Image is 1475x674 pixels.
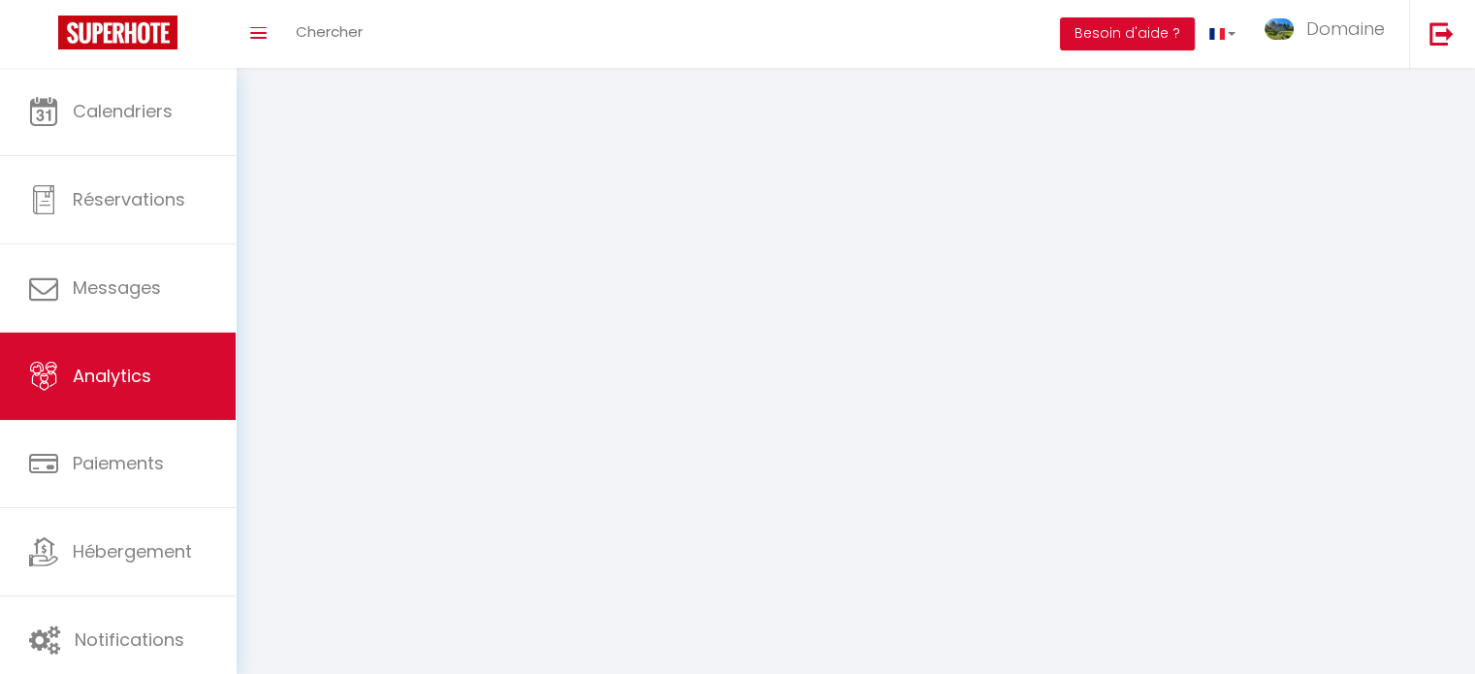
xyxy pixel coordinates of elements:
span: Paiements [73,451,164,475]
span: Chercher [296,21,363,42]
span: Hébergement [73,539,192,563]
span: Messages [73,275,161,300]
img: Super Booking [58,16,177,49]
span: Domaine [1306,16,1385,41]
button: Besoin d'aide ? [1060,17,1195,50]
span: Réservations [73,187,185,211]
img: logout [1429,21,1454,46]
span: Notifications [75,627,184,652]
span: Calendriers [73,99,173,123]
img: ... [1265,18,1294,41]
span: Analytics [73,364,151,388]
